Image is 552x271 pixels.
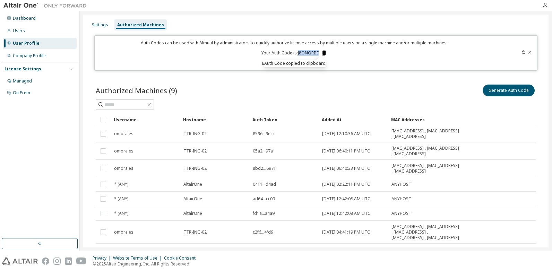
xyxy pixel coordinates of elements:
[261,50,327,56] p: Your Auth Code is: J8ONQRBE
[391,182,411,187] span: ANYHOST
[391,146,459,157] span: [MAC_ADDRESS] , [MAC_ADDRESS] , [MAC_ADDRESS]
[183,148,207,154] span: TTR-ING-02
[13,41,40,46] div: User Profile
[253,131,275,137] span: 8596...9ecc
[13,53,46,59] div: Company Profile
[391,128,459,139] span: [MAC_ADDRESS] , [MAC_ADDRESS] , [MAC_ADDRESS]
[114,196,128,202] span: * (ANY)
[114,211,128,216] span: * (ANY)
[113,255,164,261] div: Website Terms of Use
[391,114,460,125] div: MAC Addresses
[42,257,49,265] img: facebook.svg
[483,85,535,96] button: Generate Auth Code
[391,211,411,216] span: ANYHOST
[322,211,370,216] span: [DATE] 12:42:08 AM UTC
[183,211,202,216] span: AltairOne
[322,114,386,125] div: Added At
[93,255,113,261] div: Privacy
[183,196,202,202] span: AltairOne
[264,60,326,67] div: Auth Code copied to clipboard
[322,131,370,137] span: [DATE] 12:10:36 AM UTC
[99,60,490,66] p: Expires in 14 minutes, 48 seconds
[253,229,273,235] span: c2f6...4fd9
[164,255,200,261] div: Cookie Consent
[183,131,207,137] span: TTR-ING-02
[65,257,72,265] img: linkedin.svg
[253,182,276,187] span: 0411...d4ad
[322,182,370,187] span: [DATE] 02:22:11 PM UTC
[114,166,133,171] span: omorales
[114,131,133,137] span: omorales
[114,182,128,187] span: * (ANY)
[13,16,36,21] div: Dashboard
[253,148,275,154] span: 05a2...97a1
[93,261,200,267] p: © 2025 Altair Engineering, Inc. All Rights Reserved.
[322,166,370,171] span: [DATE] 06:40:33 PM UTC
[99,40,490,46] p: Auth Codes can be used with Almutil by administrators to quickly authorize license access by mult...
[391,163,459,174] span: [MAC_ADDRESS] , [MAC_ADDRESS] , [MAC_ADDRESS]
[183,166,207,171] span: TTR-ING-02
[53,257,61,265] img: instagram.svg
[252,114,316,125] div: Auth Token
[13,28,25,34] div: Users
[13,90,30,96] div: On Prem
[391,224,459,241] span: [MAC_ADDRESS] , [MAC_ADDRESS] , [MAC_ADDRESS] , [MAC_ADDRESS] , [MAC_ADDRESS]
[183,229,207,235] span: TTR-ING-02
[322,148,370,154] span: [DATE] 06:40:11 PM UTC
[96,86,177,95] span: Authorized Machines (9)
[322,196,370,202] span: [DATE] 12:42:08 AM UTC
[183,182,202,187] span: AltairOne
[117,22,164,28] div: Authorized Machines
[92,22,108,28] div: Settings
[253,166,276,171] span: 8bd2...6971
[5,66,41,72] div: License Settings
[114,229,133,235] span: omorales
[253,196,275,202] span: ad64...cc09
[253,211,275,216] span: fd1a...a4a9
[114,114,178,125] div: Username
[114,148,133,154] span: omorales
[2,257,38,265] img: altair_logo.svg
[391,196,411,202] span: ANYHOST
[3,2,90,9] img: Altair One
[76,257,86,265] img: youtube.svg
[391,247,459,263] span: [MAC_ADDRESS] , [MAC_ADDRESS] , [MAC_ADDRESS] , [MAC_ADDRESS] , [MAC_ADDRESS]
[13,78,32,84] div: Managed
[183,114,247,125] div: Hostname
[322,229,370,235] span: [DATE] 04:41:19 PM UTC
